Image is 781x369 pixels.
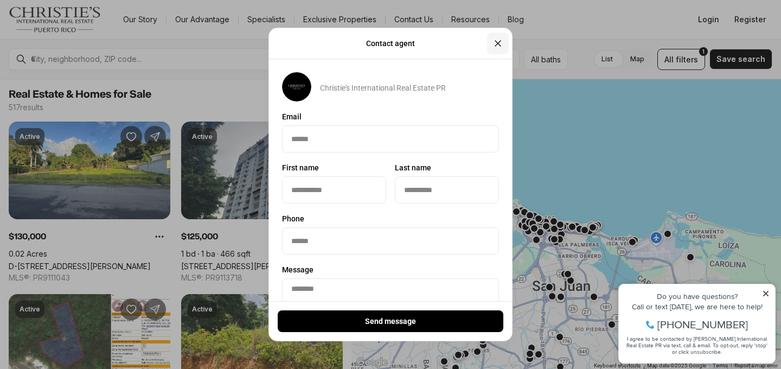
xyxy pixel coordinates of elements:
[395,177,498,203] input: Last name
[320,84,446,92] p: Christie's International Real Estate PR
[278,310,503,332] button: Send message
[11,35,157,42] div: Call or text [DATE], we are here to help!
[282,112,499,121] label: Email
[44,51,135,62] span: [PHONE_NUMBER]
[395,163,499,172] label: Last name
[14,67,155,87] span: I agree to be contacted by [PERSON_NAME] International Real Estate PR via text, call & email. To ...
[11,24,157,32] div: Do you have questions?
[366,39,415,48] p: Contact agent
[282,163,386,172] label: First name
[282,214,499,223] label: Phone
[283,126,498,152] input: Email
[365,317,416,326] p: Send message
[282,265,499,274] label: Message
[283,228,498,254] input: Phone
[487,33,509,54] button: Close
[282,278,499,332] textarea: Message0/1000
[283,177,386,203] input: First name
